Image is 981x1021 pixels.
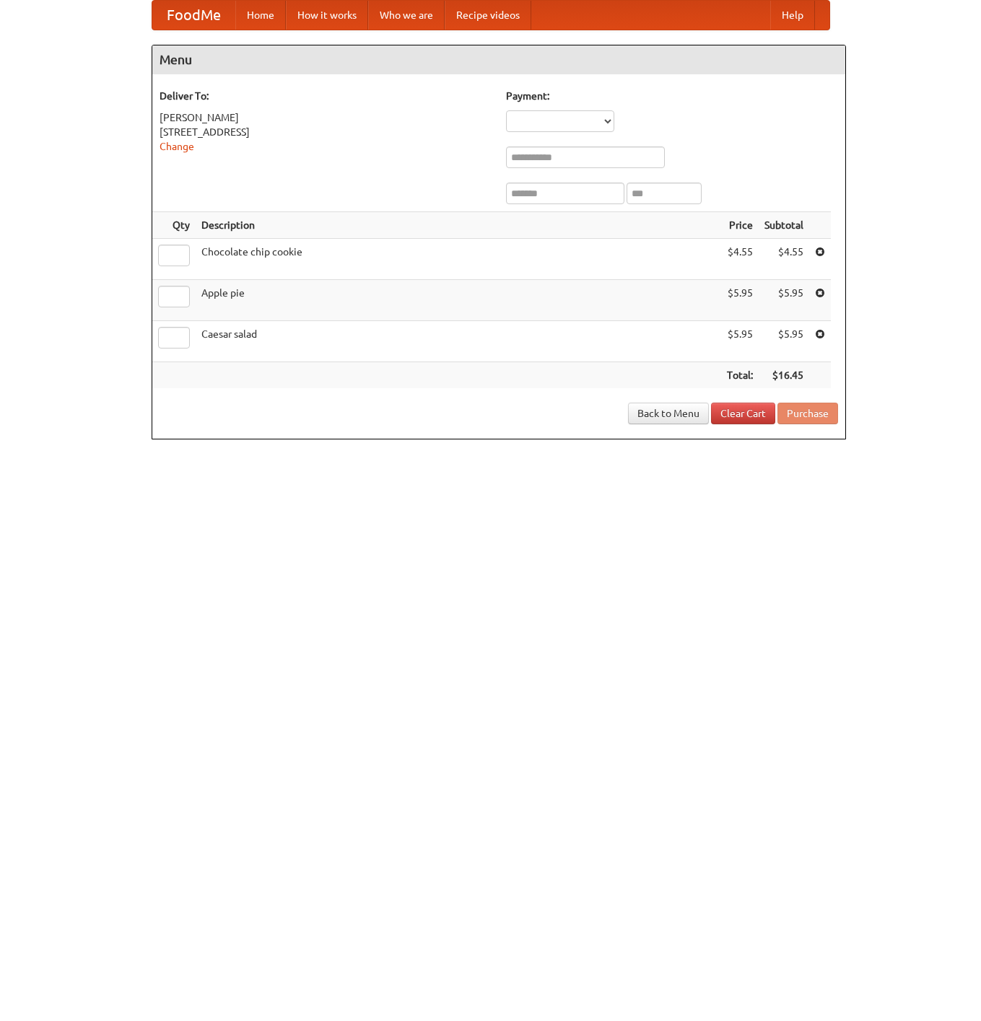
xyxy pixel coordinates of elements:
[759,362,809,389] th: $16.45
[721,239,759,280] td: $4.55
[152,1,235,30] a: FoodMe
[235,1,286,30] a: Home
[711,403,775,424] a: Clear Cart
[759,239,809,280] td: $4.55
[770,1,815,30] a: Help
[160,110,492,125] div: [PERSON_NAME]
[152,45,845,74] h4: Menu
[721,280,759,321] td: $5.95
[721,362,759,389] th: Total:
[368,1,445,30] a: Who we are
[721,321,759,362] td: $5.95
[721,212,759,239] th: Price
[759,280,809,321] td: $5.95
[759,212,809,239] th: Subtotal
[196,239,721,280] td: Chocolate chip cookie
[759,321,809,362] td: $5.95
[196,321,721,362] td: Caesar salad
[506,89,838,103] h5: Payment:
[152,212,196,239] th: Qty
[445,1,531,30] a: Recipe videos
[286,1,368,30] a: How it works
[777,403,838,424] button: Purchase
[196,212,721,239] th: Description
[160,141,194,152] a: Change
[160,125,492,139] div: [STREET_ADDRESS]
[628,403,709,424] a: Back to Menu
[160,89,492,103] h5: Deliver To:
[196,280,721,321] td: Apple pie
